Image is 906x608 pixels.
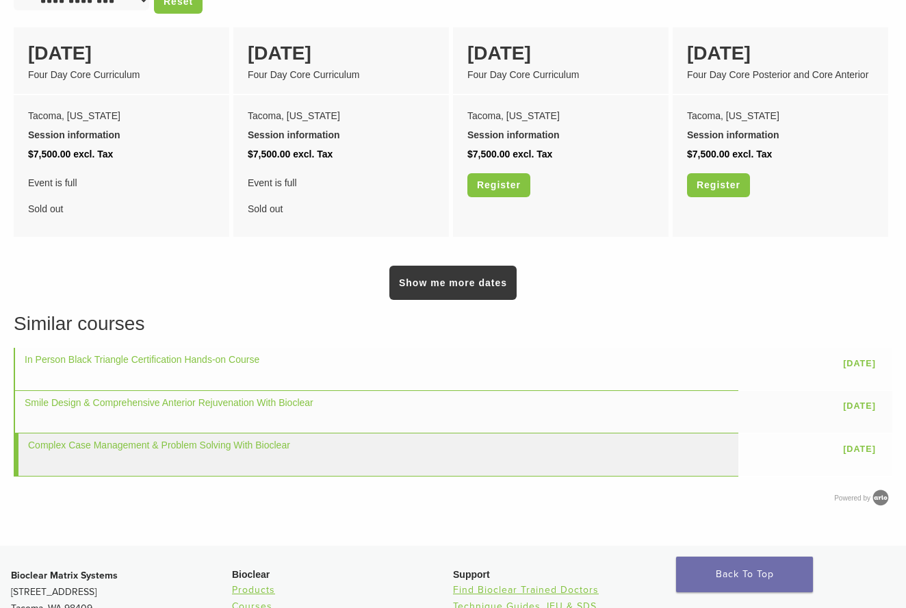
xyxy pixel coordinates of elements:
[248,125,435,144] div: Session information
[687,173,750,197] a: Register
[248,68,435,82] div: Four Day Core Curriculum
[467,125,654,144] div: Session information
[73,149,113,160] span: excl. Tax
[687,39,874,68] div: [DATE]
[28,173,215,192] span: Event is full
[687,106,874,125] div: Tacoma, [US_STATE]
[836,396,883,417] a: [DATE]
[836,353,883,374] a: [DATE]
[467,106,654,125] div: Tacoma, [US_STATE]
[25,397,313,408] a: Smile Design & Comprehensive Anterior Rejuvenation With Bioclear
[232,584,275,596] a: Products
[732,149,772,160] span: excl. Tax
[870,487,891,508] img: Arlo training & Event Software
[453,569,490,580] span: Support
[28,39,215,68] div: [DATE]
[836,438,883,459] a: [DATE]
[11,570,118,581] strong: Bioclear Matrix Systems
[834,494,892,502] a: Powered by
[513,149,552,160] span: excl. Tax
[248,173,435,218] div: Sold out
[14,309,892,338] h3: Similar courses
[467,68,654,82] div: Four Day Core Curriculum
[453,584,599,596] a: Find Bioclear Trained Doctors
[676,557,813,592] a: Back To Top
[28,149,70,160] span: $7,500.00
[28,68,215,82] div: Four Day Core Curriculum
[248,173,435,192] span: Event is full
[28,106,215,125] div: Tacoma, [US_STATE]
[389,266,517,300] a: Show me more dates
[248,106,435,125] div: Tacoma, [US_STATE]
[248,39,435,68] div: [DATE]
[467,39,654,68] div: [DATE]
[28,173,215,218] div: Sold out
[248,149,290,160] span: $7,500.00
[687,68,874,82] div: Four Day Core Posterior and Core Anterior
[28,440,290,451] a: Complex Case Management & Problem Solving With Bioclear
[687,149,729,160] span: $7,500.00
[687,125,874,144] div: Session information
[674,577,703,590] a: Bioclear
[467,173,530,197] a: Register
[25,354,259,365] a: In Person Black Triangle Certification Hands-on Course
[293,149,333,160] span: excl. Tax
[28,125,215,144] div: Session information
[467,149,510,160] span: $7,500.00
[232,569,270,580] span: Bioclear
